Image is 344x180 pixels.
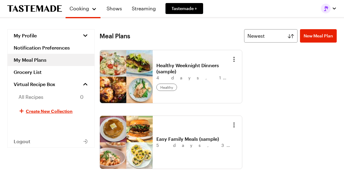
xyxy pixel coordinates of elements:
a: New Meal Plan [300,29,337,43]
span: My Profile [14,33,37,39]
a: Healthy Weeknight Dinners (sample) [156,62,232,74]
button: Create New Collection [8,104,94,118]
a: Grocery List [8,66,94,78]
span: All Recipes [19,93,43,101]
span: Logout [14,138,30,144]
a: My Meal Plans [8,54,94,66]
a: Tastemade + [165,3,203,14]
a: All Recipes0 [8,90,94,104]
span: 0 [80,93,83,101]
button: Profile picture [321,4,337,13]
span: Tastemade + [172,5,197,12]
h1: Meal Plans [100,32,130,40]
span: Virtual Recipe Box [14,81,55,87]
span: Newest [247,32,265,40]
span: Cooking [70,5,89,11]
a: To Tastemade Home Page [7,5,62,12]
a: Easy Family Meals (sample) [156,136,232,142]
span: Create New Collection [26,108,73,114]
a: Virtual Recipe Box [8,78,94,90]
button: My Profile [8,29,94,42]
button: Cooking [69,2,97,15]
span: New Meal Plan [304,33,333,39]
img: Profile picture [321,4,331,13]
button: Newest [244,29,298,43]
a: Notification Preferences [8,42,94,54]
button: Logout [8,135,94,147]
